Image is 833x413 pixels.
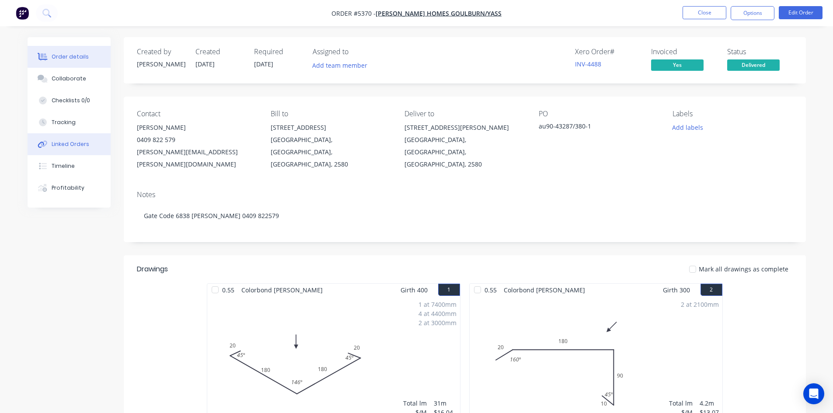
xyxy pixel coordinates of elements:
[137,110,257,118] div: Contact
[663,284,690,296] span: Girth 300
[271,121,390,134] div: [STREET_ADDRESS]
[52,184,84,192] div: Profitability
[313,48,400,56] div: Assigned to
[404,134,524,170] div: [GEOGRAPHIC_DATA], [GEOGRAPHIC_DATA], [GEOGRAPHIC_DATA], 2580
[779,6,823,19] button: Edit Order
[52,97,90,104] div: Checklists 0/0
[803,383,824,404] div: Open Intercom Messenger
[219,284,238,296] span: 0.55
[727,59,780,73] button: Delivered
[418,318,457,327] div: 2 at 3000mm
[137,48,185,56] div: Created by
[137,59,185,69] div: [PERSON_NAME]
[254,60,273,68] span: [DATE]
[28,155,111,177] button: Timeline
[137,121,257,170] div: [PERSON_NAME]0409 822 579[PERSON_NAME][EMAIL_ADDRESS][PERSON_NAME][DOMAIN_NAME]
[195,48,244,56] div: Created
[137,191,793,199] div: Notes
[313,59,372,71] button: Add team member
[137,146,257,170] div: [PERSON_NAME][EMAIL_ADDRESS][PERSON_NAME][DOMAIN_NAME]
[52,53,89,61] div: Order details
[307,59,372,71] button: Add team member
[52,118,76,126] div: Tracking
[28,177,111,199] button: Profitability
[727,48,793,56] div: Status
[651,48,717,56] div: Invoiced
[681,300,719,309] div: 2 at 2100mm
[575,48,641,56] div: Xero Order #
[404,121,524,134] div: [STREET_ADDRESS][PERSON_NAME]
[699,264,788,274] span: Mark all drawings as complete
[52,162,75,170] div: Timeline
[28,68,111,90] button: Collaborate
[418,300,457,309] div: 1 at 7400mm
[683,6,726,19] button: Close
[727,59,780,70] span: Delivered
[254,48,302,56] div: Required
[238,284,326,296] span: Colorbond [PERSON_NAME]
[404,110,524,118] div: Deliver to
[271,134,390,170] div: [GEOGRAPHIC_DATA], [GEOGRAPHIC_DATA], [GEOGRAPHIC_DATA], 2580
[673,110,792,118] div: Labels
[701,284,722,296] button: 2
[52,75,86,83] div: Collaborate
[137,121,257,134] div: [PERSON_NAME]
[271,121,390,170] div: [STREET_ADDRESS][GEOGRAPHIC_DATA], [GEOGRAPHIC_DATA], [GEOGRAPHIC_DATA], 2580
[438,284,460,296] button: 1
[539,110,659,118] div: PO
[331,9,376,17] span: Order #5370 -
[195,60,215,68] span: [DATE]
[376,9,502,17] a: [PERSON_NAME] Homes Goulburn/Yass
[28,46,111,68] button: Order details
[16,7,29,20] img: Factory
[575,60,601,68] a: INV-4488
[137,202,793,229] div: Gate Code 6838 [PERSON_NAME] 0409 822579
[137,264,168,274] div: Drawings
[731,6,774,20] button: Options
[28,90,111,111] button: Checklists 0/0
[700,399,719,408] div: 4.2m
[404,121,524,170] div: [STREET_ADDRESS][PERSON_NAME][GEOGRAPHIC_DATA], [GEOGRAPHIC_DATA], [GEOGRAPHIC_DATA], 2580
[403,399,427,408] div: Total lm
[668,121,708,133] button: Add labels
[401,284,428,296] span: Girth 400
[271,110,390,118] div: Bill to
[28,133,111,155] button: Linked Orders
[500,284,589,296] span: Colorbond [PERSON_NAME]
[651,59,704,70] span: Yes
[137,134,257,146] div: 0409 822 579
[539,121,648,134] div: au90-43287/380-1
[434,399,457,408] div: 31m
[481,284,500,296] span: 0.55
[52,140,89,148] div: Linked Orders
[418,309,457,318] div: 4 at 4400mm
[28,111,111,133] button: Tracking
[669,399,693,408] div: Total lm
